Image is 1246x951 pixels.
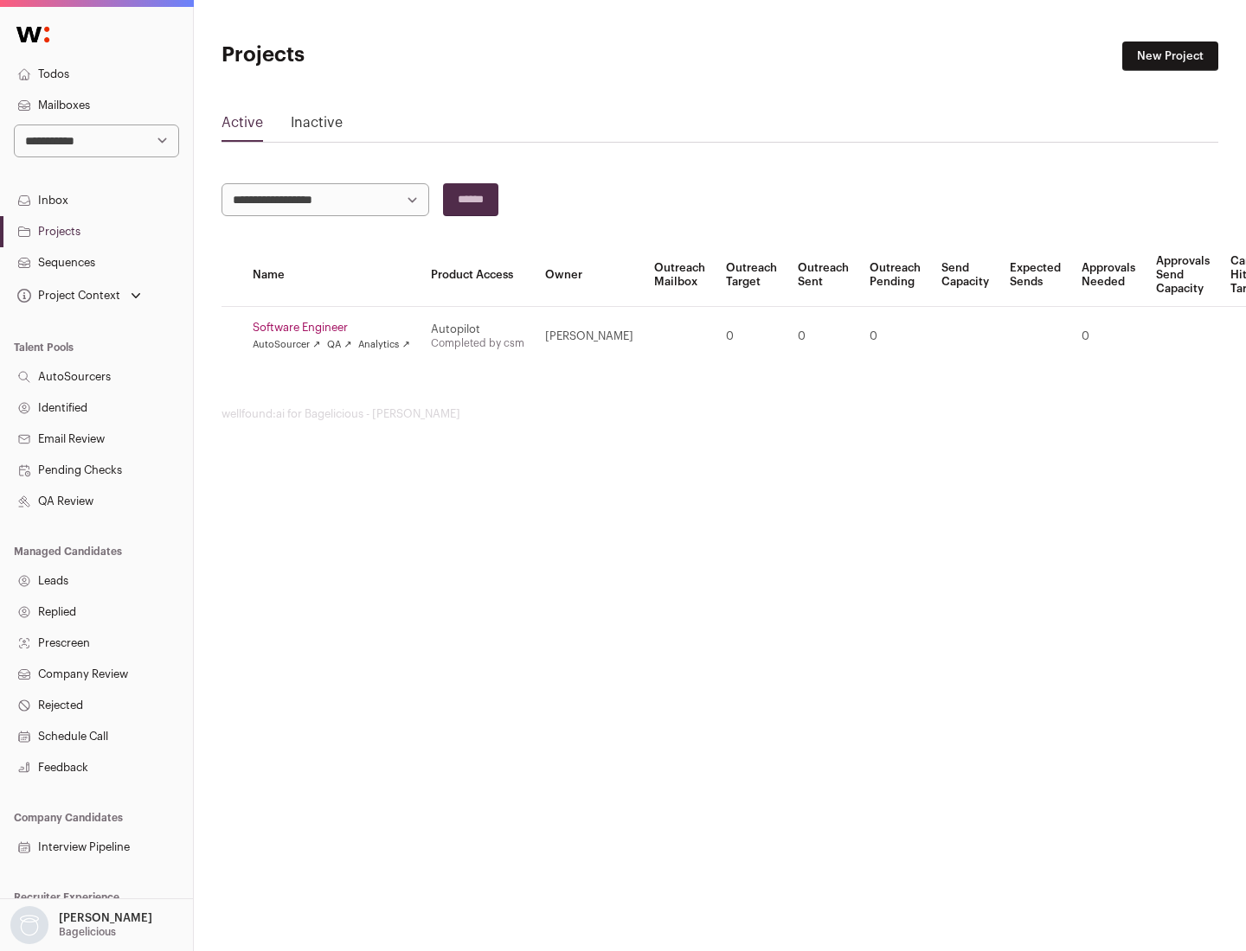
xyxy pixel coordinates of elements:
[431,322,524,336] div: Autopilot
[1146,244,1220,307] th: Approvals Send Capacity
[59,911,152,925] p: [PERSON_NAME]
[644,244,716,307] th: Outreach Mailbox
[222,112,263,140] a: Active
[222,407,1218,421] footer: wellfound:ai for Bagelicious - [PERSON_NAME]
[431,338,524,348] a: Completed by csm
[242,244,421,307] th: Name
[931,244,999,307] th: Send Capacity
[421,244,535,307] th: Product Access
[859,244,931,307] th: Outreach Pending
[1122,41,1218,71] a: New Project
[358,338,409,352] a: Analytics ↗
[1071,307,1146,367] td: 0
[787,307,859,367] td: 0
[10,906,48,944] img: nopic.png
[1071,244,1146,307] th: Approvals Needed
[291,112,343,140] a: Inactive
[59,925,116,939] p: Bagelicious
[253,321,410,335] a: Software Engineer
[14,289,120,303] div: Project Context
[716,307,787,367] td: 0
[787,244,859,307] th: Outreach Sent
[14,284,145,308] button: Open dropdown
[535,244,644,307] th: Owner
[535,307,644,367] td: [PERSON_NAME]
[7,906,156,944] button: Open dropdown
[999,244,1071,307] th: Expected Sends
[716,244,787,307] th: Outreach Target
[253,338,320,352] a: AutoSourcer ↗
[222,41,554,69] h1: Projects
[859,307,931,367] td: 0
[7,17,59,52] img: Wellfound
[327,338,351,352] a: QA ↗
